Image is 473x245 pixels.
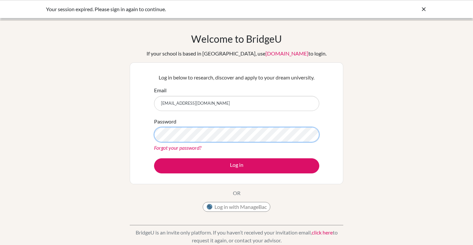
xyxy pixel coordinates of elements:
[130,229,343,244] p: BridgeU is an invite only platform. If you haven’t received your invitation email, to request it ...
[312,229,333,235] a: click here
[203,202,270,212] button: Log in with ManageBac
[191,33,282,45] h1: Welcome to BridgeU
[233,189,240,197] p: OR
[154,74,319,81] p: Log in below to research, discover and apply to your dream university.
[154,118,176,125] label: Password
[154,145,201,151] a: Forgot your password?
[154,158,319,173] button: Log in
[265,50,308,56] a: [DOMAIN_NAME]
[146,50,327,57] div: If your school is based in [GEOGRAPHIC_DATA], use to login.
[154,86,167,94] label: Email
[46,5,328,13] div: Your session expired. Please sign in again to continue.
